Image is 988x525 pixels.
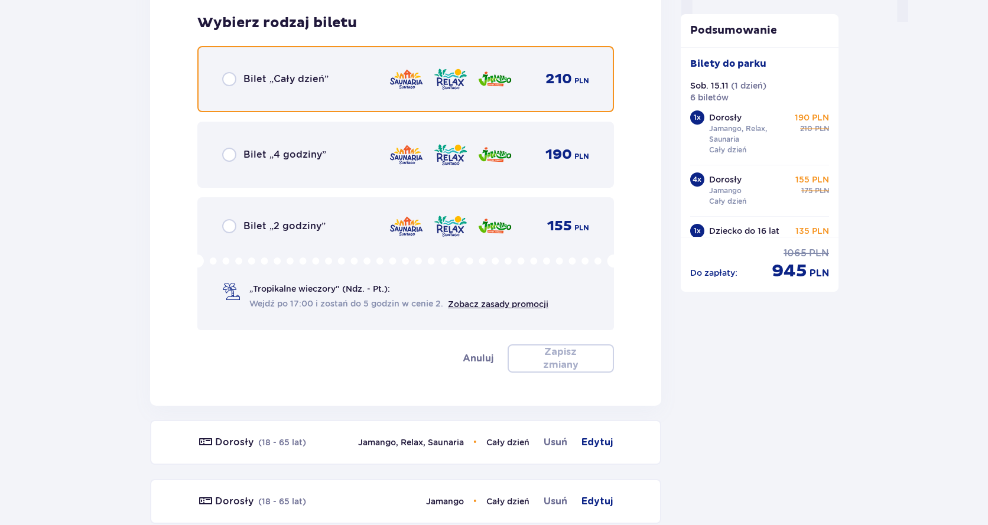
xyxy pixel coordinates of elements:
img: zone logo [477,142,512,167]
div: 1 x [690,224,704,238]
p: PLN [574,223,589,233]
div: 4 x [690,172,704,187]
img: zone logo [477,67,512,92]
p: 190 PLN [795,112,829,123]
p: Cały dzień [709,196,746,207]
span: Cały dzień [486,497,529,506]
span: Jamango, Relax, Saunaria [358,438,464,447]
p: Bilety do parku [690,57,766,70]
p: 175 [801,185,812,196]
span: Cały dzień [486,438,529,447]
p: ( 1 dzień ) [731,80,766,92]
p: PLN [810,267,829,280]
a: Edytuj [581,435,613,449]
p: 1065 [784,247,807,260]
p: 155 [547,217,572,235]
span: • [473,436,477,448]
p: PLN [815,185,829,196]
p: PLN [574,76,589,86]
p: 210 [545,70,572,88]
p: Bilet „Cały dzień” [243,73,329,86]
p: Dorosły [215,436,253,449]
img: zone logo [477,214,512,239]
a: Usuń [544,494,567,508]
p: Do zapłaty : [690,267,737,279]
span: Jamango [426,497,464,506]
p: Jamango, Relax, Saunaria [709,123,791,145]
p: Podsumowanie [681,24,839,38]
span: Wejdź po 17:00 i zostań do 5 godzin w cenie 2. [249,298,443,309]
img: zone logo [389,214,424,239]
p: PLN [815,123,829,134]
img: zone logo [433,67,468,92]
p: 6 biletów [690,92,729,103]
a: Edytuj [581,494,613,508]
img: zone logo [389,67,424,92]
p: 155 PLN [795,174,829,185]
p: Bilet „2 godziny” [243,220,326,233]
img: zone logo [433,142,468,167]
p: 210 [800,123,812,134]
p: Wybierz rodzaj biletu [197,14,357,32]
p: Bilet „4 godziny” [243,148,326,161]
p: 945 [772,260,807,282]
a: Usuń [544,435,567,449]
img: zone logo [433,214,468,239]
p: 190 [545,146,572,164]
p: Dorosły [709,112,742,123]
p: Zapisz zmiany [526,345,595,371]
p: Dziecko do 16 lat [709,225,779,237]
p: PLN [574,151,589,162]
p: PLN [809,247,829,260]
p: ( 18 - 65 lat ) [258,436,306,448]
a: Zobacz zasady promocji [448,299,548,309]
div: 1 x [690,110,704,125]
span: • [473,495,477,507]
img: zone logo [389,142,424,167]
p: Sob. 15.11 [690,80,729,92]
p: ( 18 - 65 lat ) [258,495,306,507]
p: Dorosły [709,174,742,185]
p: „Tropikalne wieczory" (Ndz. - Pt.): [249,283,390,295]
p: Cały dzień [709,145,746,155]
p: 135 PLN [795,225,829,237]
button: Zapisz zmiany [508,344,614,373]
p: Dorosły [215,495,253,508]
a: Anuluj [463,351,493,366]
p: Jamango [709,185,742,196]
